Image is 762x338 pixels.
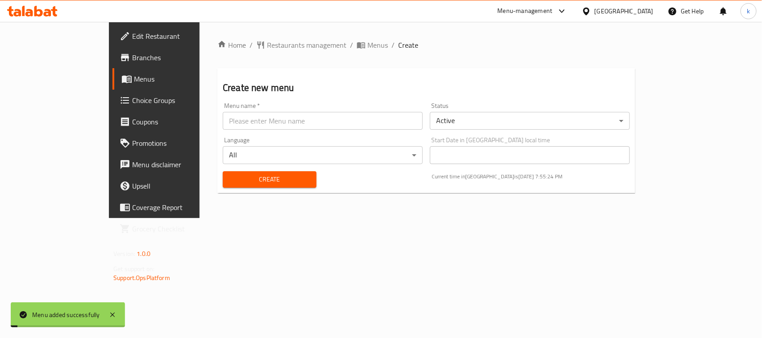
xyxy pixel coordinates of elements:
span: k [747,6,750,16]
a: Menus [112,68,236,90]
li: / [350,40,353,50]
input: Please enter Menu name [223,112,423,130]
span: Restaurants management [267,40,346,50]
span: Promotions [132,138,229,148]
span: Menus [134,74,229,84]
a: Promotions [112,132,236,154]
span: Edit Restaurant [132,31,229,41]
a: Choice Groups [112,90,236,111]
div: Active [430,112,630,130]
span: Version: [113,248,135,260]
span: Create [230,174,309,185]
nav: breadcrumb [217,40,635,50]
a: Upsell [112,175,236,197]
a: Coverage Report [112,197,236,218]
span: Branches [132,52,229,63]
a: Branches [112,47,236,68]
span: 1.0.0 [137,248,150,260]
span: Coverage Report [132,202,229,213]
div: Menu added successfully [32,310,100,320]
span: Menu disclaimer [132,159,229,170]
span: Get support on: [113,263,154,275]
li: / [391,40,395,50]
a: Menu disclaimer [112,154,236,175]
span: Coupons [132,116,229,127]
a: Grocery Checklist [112,218,236,239]
h2: Create new menu [223,81,630,95]
div: Menu-management [498,6,553,16]
a: Menus [357,40,388,50]
span: Menus [367,40,388,50]
span: Upsell [132,181,229,191]
a: Edit Restaurant [112,25,236,47]
p: Current time in [GEOGRAPHIC_DATA] is [DATE] 7:55:24 PM [432,173,630,181]
a: Support.OpsPlatform [113,272,170,284]
a: Coupons [112,111,236,132]
span: Create [398,40,418,50]
div: [GEOGRAPHIC_DATA] [595,6,654,16]
span: Grocery Checklist [132,223,229,234]
div: All [223,146,423,164]
li: / [250,40,253,50]
span: Choice Groups [132,95,229,106]
a: Restaurants management [256,40,346,50]
button: Create [223,171,316,188]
